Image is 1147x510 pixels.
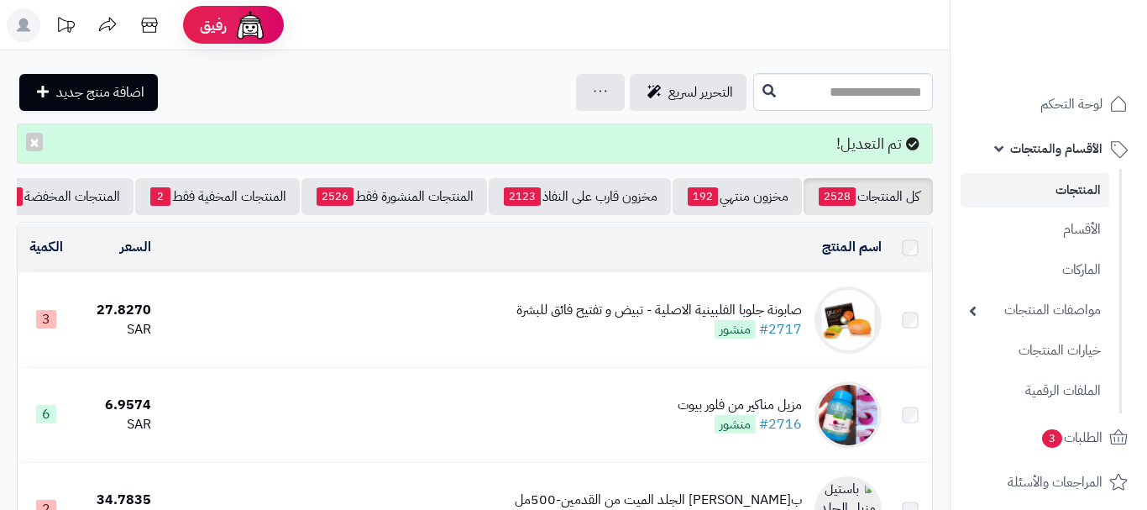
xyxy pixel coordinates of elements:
img: صابونة جلوبا الفلبينية الاصلية - تبيض و تفتيح فائق للبشرة [814,287,882,354]
span: 3 [36,310,56,329]
span: 192 [688,187,718,206]
a: مواصفات المنتجات [961,292,1109,329]
span: 3 [1042,429,1062,448]
a: المراجعات والأسئلة [961,462,1137,502]
a: مخزون قارب على النفاذ2123 [489,178,671,215]
span: المراجعات والأسئلة [1008,471,1102,494]
a: المنتجات المنشورة فقط2526 [301,178,487,215]
span: 2 [150,187,170,206]
span: 2123 [504,187,541,206]
div: 6.9574 [81,396,151,415]
a: المنتجات [961,173,1109,208]
a: اضافة منتج جديد [19,74,158,111]
span: الأقسام والمنتجات [1010,137,1102,160]
span: التحرير لسريع [668,82,733,103]
a: تحديثات المنصة [45,8,86,46]
a: الماركات [961,252,1109,288]
a: #2716 [759,414,802,434]
span: لوحة التحكم [1040,92,1102,116]
a: الكمية [29,237,63,257]
span: منشور [715,415,756,434]
div: 34.7835 [81,491,151,510]
a: المنتجات المخفية فقط2 [135,178,300,215]
span: رفيق [200,15,227,35]
a: السعر [120,237,151,257]
a: اسم المنتج [822,237,882,257]
span: الطلبات [1040,426,1102,450]
a: الأقسام [961,212,1109,248]
div: 27.8270 [81,301,151,320]
img: مزيل مناكير من فلور بيوت [814,381,882,449]
div: مزيل مناكير من فلور بيوت [678,396,802,415]
span: منشور [715,320,756,339]
button: × [26,133,43,151]
div: تم التعديل! [17,124,933,164]
a: كل المنتجات2528 [804,178,933,215]
span: اضافة منتج جديد [56,82,144,103]
div: SAR [81,415,151,434]
span: 2528 [819,187,856,206]
a: الملفات الرقمية [961,373,1109,409]
div: صابونة جلوبا الفلبينية الاصلية - تبيض و تفتيح فائق للبشرة [516,301,802,320]
a: الطلبات3 [961,418,1137,458]
a: مخزون منتهي192 [673,178,802,215]
div: ب[PERSON_NAME] الجلد الميت من القدمين-500مل [515,491,802,510]
img: ai-face.png [233,8,267,42]
a: #2717 [759,319,802,339]
div: SAR [81,320,151,339]
a: لوحة التحكم [961,84,1137,124]
a: خيارات المنتجات [961,333,1109,369]
span: 6 [36,405,56,423]
a: التحرير لسريع [630,74,746,111]
span: 2526 [317,187,354,206]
